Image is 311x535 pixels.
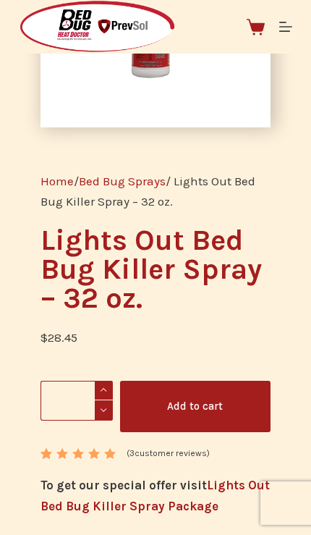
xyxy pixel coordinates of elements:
[41,448,118,459] div: Rated 5.00 out of 5
[12,6,55,49] button: Open LiveChat chat widget
[41,478,270,513] a: Lights Out Bed Bug Killer Spray Package
[41,171,270,211] nav: Breadcrumb
[41,381,113,421] input: Product quantity
[127,447,210,461] a: (3customer reviews)
[129,448,135,458] span: 3
[41,330,48,345] span: $
[41,330,77,345] bdi: 28.45
[41,478,270,513] strong: To get our special offer visit
[41,226,270,313] h1: Lights Out Bed Bug Killer Spray – 32 oz.
[79,174,166,188] a: Bed Bug Sprays
[279,20,292,33] button: Menu
[41,448,51,471] span: 3
[41,174,74,188] a: Home
[120,381,270,432] button: Add to cart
